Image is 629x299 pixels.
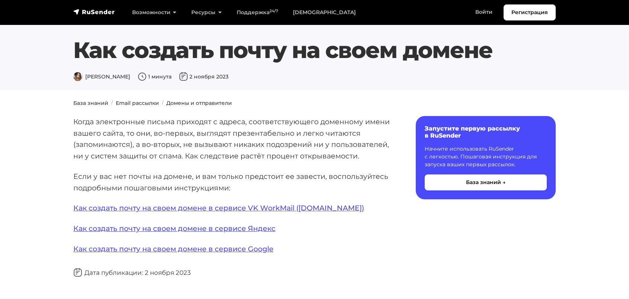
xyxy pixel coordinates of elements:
a: Домены и отправители [166,100,232,106]
img: Дата публикации [179,72,188,81]
a: Войти [468,4,500,20]
span: Дата публикации: 2 ноября 2023 [73,269,191,276]
button: База знаний → [425,174,547,190]
img: Дата публикации [73,268,82,277]
a: Как создать почту на своем домене в сервисе Яндекс [73,224,275,233]
p: Если у вас нет почты на домене, и вам только предстоит ее завести, воспользуйтесь подробными поша... [73,171,392,193]
a: Email рассылки [116,100,159,106]
p: Начните использовать RuSender с легкостью. Пошаговая инструкция для запуска ваших первых рассылок. [425,145,547,168]
a: [DEMOGRAPHIC_DATA] [285,5,363,20]
h1: Как создать почту на своем домене [73,37,556,64]
a: Как создать почту на своем домене в сервисе VK WorkMail ([DOMAIN_NAME]) [73,203,364,212]
span: [PERSON_NAME] [73,73,130,80]
img: Время чтения [138,72,147,81]
span: 2 ноября 2023 [179,73,229,80]
a: Ресурсы [184,5,229,20]
span: 1 минута [138,73,172,80]
nav: breadcrumb [69,99,560,107]
a: Как создать почту на своем домене в сервисе Google [73,244,274,253]
a: Возможности [125,5,184,20]
a: Поддержка24/7 [229,5,285,20]
a: Запустите первую рассылку в RuSender Начните использовать RuSender с легкостью. Пошаговая инструк... [416,116,556,199]
sup: 24/7 [269,9,278,13]
a: Регистрация [504,4,556,20]
a: База знаний [73,100,108,106]
h6: Запустите первую рассылку в RuSender [425,125,547,139]
img: RuSender [73,8,115,16]
p: Когда электронные письма приходят с адреса, соответствующего доменному имени вашего сайта, то они... [73,116,392,162]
